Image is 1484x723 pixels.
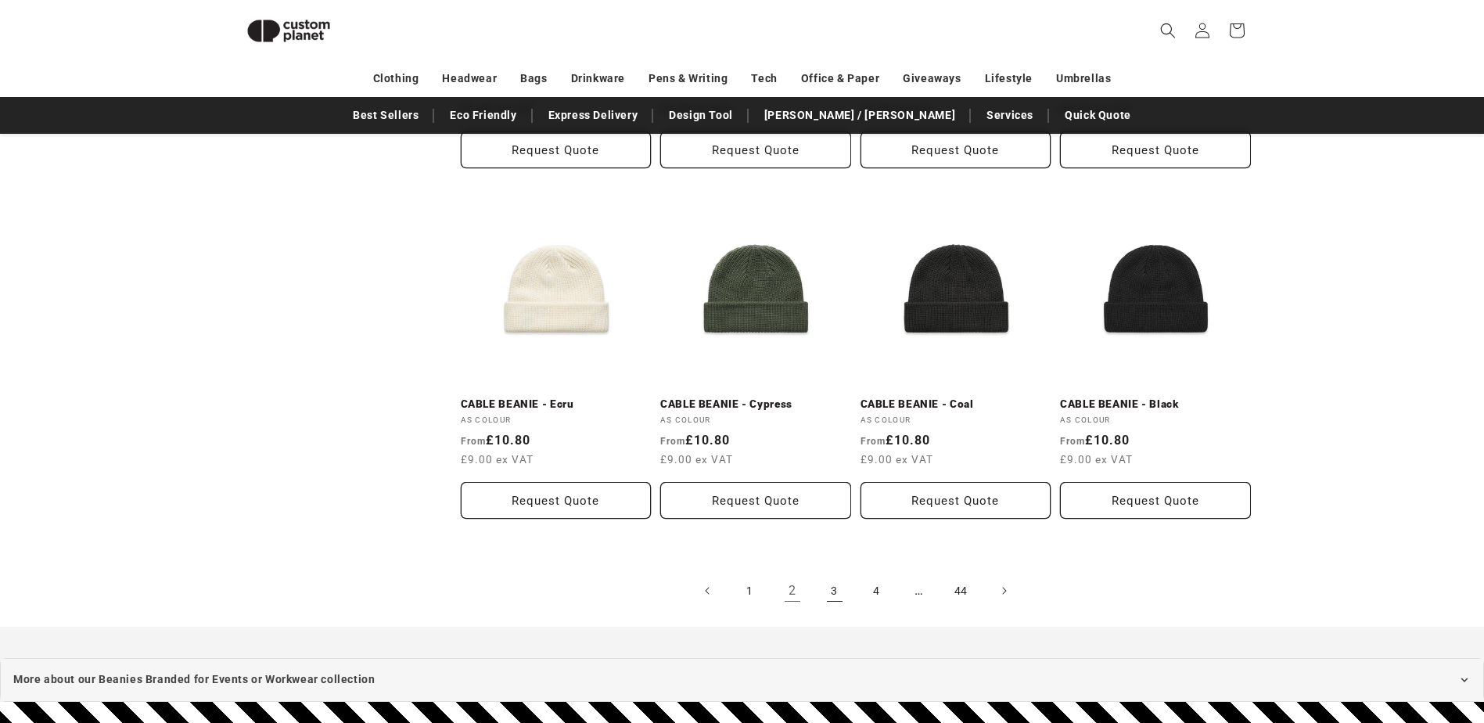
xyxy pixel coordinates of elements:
a: [PERSON_NAME] / [PERSON_NAME] [756,102,963,129]
a: Umbrellas [1056,65,1111,92]
iframe: Chat Widget [1223,554,1484,723]
a: Eco Friendly [442,102,524,129]
button: Request Quote [861,131,1051,168]
a: Drinkware [571,65,625,92]
button: Request Quote [660,131,851,168]
a: Next page [986,574,1021,608]
button: Request Quote [1060,131,1251,168]
button: Request Quote [461,131,652,168]
a: Pens & Writing [649,65,728,92]
a: Services [979,102,1041,129]
a: CABLE BEANIE - Ecru [461,397,652,412]
a: Office & Paper [801,65,879,92]
span: More about our Beanies Branded for Events or Workwear collection [13,670,375,689]
button: Request Quote [861,482,1051,519]
a: CABLE BEANIE - Coal [861,397,1051,412]
a: CABLE BEANIE - Cypress [660,397,851,412]
a: Tech [751,65,777,92]
button: Request Quote [1060,482,1251,519]
a: Giveaways [903,65,961,92]
a: Page 2 [775,574,810,608]
a: Previous page [691,574,725,608]
img: Custom Planet [234,6,343,56]
a: Page 1 [733,574,767,608]
nav: Pagination [461,574,1251,608]
summary: Search [1151,13,1185,48]
a: CABLE BEANIE - Black [1060,397,1251,412]
a: Best Sellers [345,102,426,129]
span: … [902,574,936,608]
a: Express Delivery [541,102,646,129]
a: Page 3 [817,574,852,608]
a: Page 4 [860,574,894,608]
a: Design Tool [661,102,741,129]
a: Clothing [373,65,419,92]
a: Lifestyle [985,65,1033,92]
a: Quick Quote [1057,102,1139,129]
a: Bags [520,65,547,92]
a: Page 44 [944,574,979,608]
button: Request Quote [461,482,652,519]
a: Headwear [442,65,497,92]
button: Request Quote [660,482,851,519]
